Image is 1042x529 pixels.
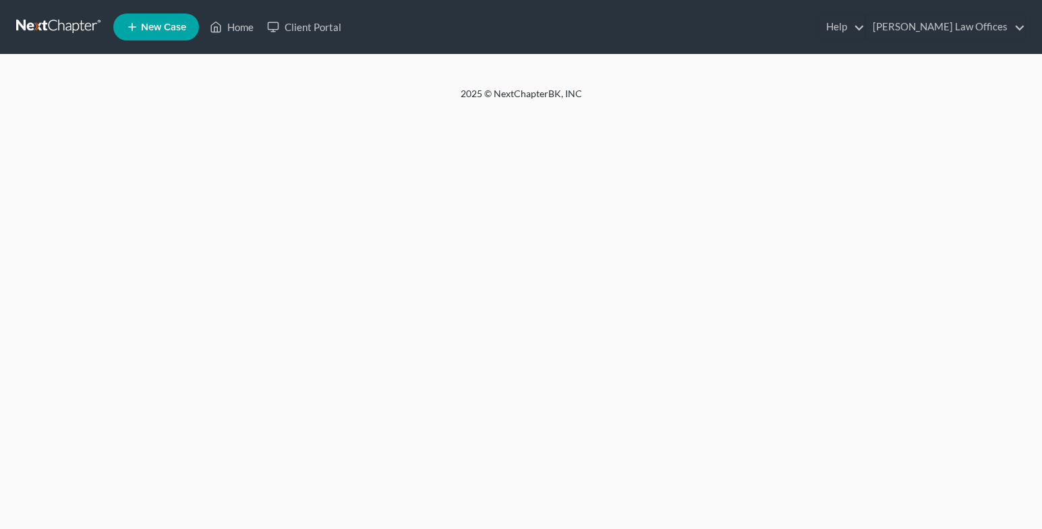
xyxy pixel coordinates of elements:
a: [PERSON_NAME] Law Offices [866,15,1025,39]
div: 2025 © NextChapterBK, INC [137,87,906,111]
new-legal-case-button: New Case [113,13,199,40]
a: Home [203,15,260,39]
a: Help [819,15,865,39]
a: Client Portal [260,15,348,39]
